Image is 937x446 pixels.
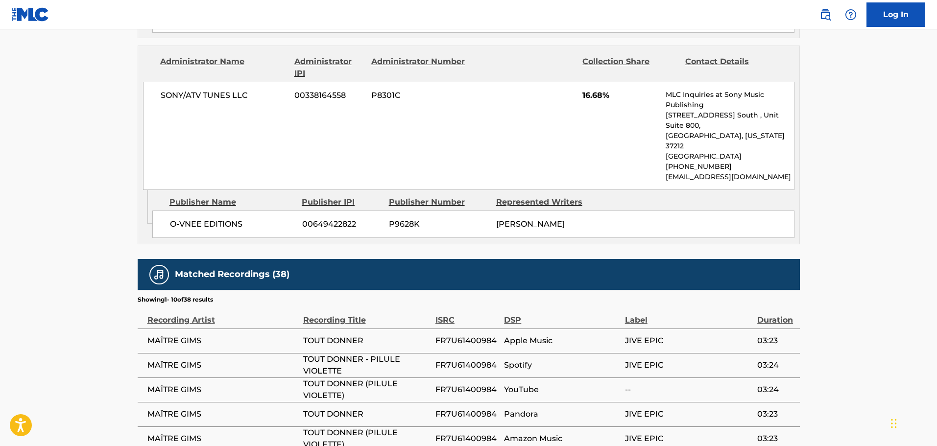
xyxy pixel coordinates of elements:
[435,335,499,347] span: FR7U61400984
[371,56,466,79] div: Administrator Number
[666,110,793,131] p: [STREET_ADDRESS] South , Unit Suite 800,
[891,409,897,438] div: Drag
[147,433,298,445] span: MAÎTRE GIMS
[147,304,298,326] div: Recording Artist
[435,384,499,396] span: FR7U61400984
[819,9,831,21] img: search
[435,304,499,326] div: ISRC
[504,384,620,396] span: YouTube
[504,433,620,445] span: Amazon Music
[888,399,937,446] iframe: Chat Widget
[147,359,298,371] span: MAÎTRE GIMS
[504,335,620,347] span: Apple Music
[169,196,294,208] div: Publisher Name
[161,90,288,101] span: SONY/ATV TUNES LLC
[666,131,793,151] p: [GEOGRAPHIC_DATA], [US_STATE] 37212
[303,408,431,420] span: TOUT DONNER
[666,162,793,172] p: [PHONE_NUMBER]
[170,218,295,230] span: O-VNEE EDITIONS
[625,384,752,396] span: --
[147,384,298,396] span: MAÎTRE GIMS
[625,335,752,347] span: JIVE EPIC
[371,90,466,101] span: P8301C
[138,295,213,304] p: Showing 1 - 10 of 38 results
[175,269,289,280] h5: Matched Recordings (38)
[435,359,499,371] span: FR7U61400984
[147,408,298,420] span: MAÎTRE GIMS
[294,90,364,101] span: 00338164558
[303,304,431,326] div: Recording Title
[582,90,658,101] span: 16.68%
[303,353,431,377] span: TOUT DONNER - PILULE VIOLETTE
[504,408,620,420] span: Pandora
[666,172,793,182] p: [EMAIL_ADDRESS][DOMAIN_NAME]
[294,56,364,79] div: Administrator IPI
[666,151,793,162] p: [GEOGRAPHIC_DATA]
[582,56,677,79] div: Collection Share
[504,359,620,371] span: Spotify
[389,218,489,230] span: P9628K
[303,335,431,347] span: TOUT DONNER
[435,433,499,445] span: FR7U61400984
[160,56,287,79] div: Administrator Name
[685,56,780,79] div: Contact Details
[302,196,382,208] div: Publisher IPI
[841,5,861,24] div: Help
[757,384,794,396] span: 03:24
[496,196,596,208] div: Represented Writers
[866,2,925,27] a: Log In
[625,433,752,445] span: JIVE EPIC
[147,335,298,347] span: MAÎTRE GIMS
[389,196,489,208] div: Publisher Number
[666,90,793,110] p: MLC Inquiries at Sony Music Publishing
[435,408,499,420] span: FR7U61400984
[625,408,752,420] span: JIVE EPIC
[757,408,794,420] span: 03:23
[757,359,794,371] span: 03:24
[757,433,794,445] span: 03:23
[757,335,794,347] span: 03:23
[845,9,857,21] img: help
[504,304,620,326] div: DSP
[153,269,165,281] img: Matched Recordings
[625,359,752,371] span: JIVE EPIC
[757,304,794,326] div: Duration
[816,5,835,24] a: Public Search
[496,219,565,229] span: [PERSON_NAME]
[303,378,431,401] span: TOUT DONNER (PILULE VIOLETTE)
[302,218,382,230] span: 00649422822
[12,7,49,22] img: MLC Logo
[625,304,752,326] div: Label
